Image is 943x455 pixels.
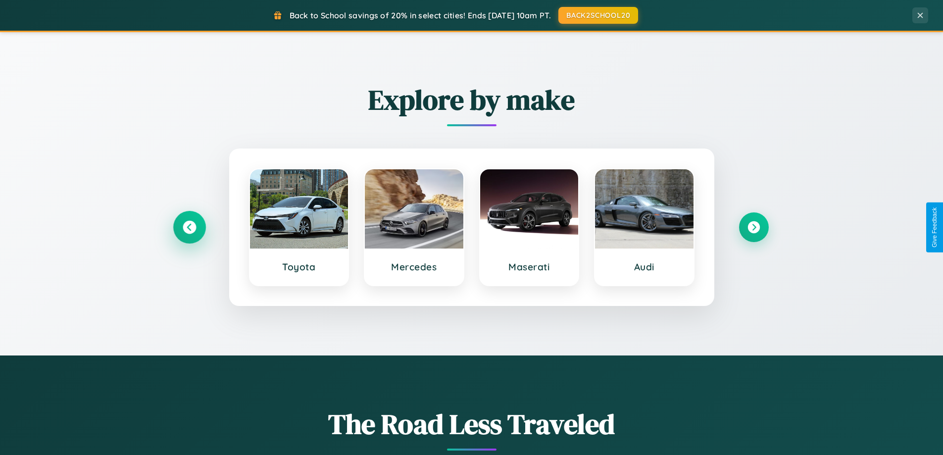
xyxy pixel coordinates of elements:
h1: The Road Less Traveled [175,405,769,443]
div: Give Feedback [931,207,938,248]
h3: Mercedes [375,261,453,273]
h3: Audi [605,261,684,273]
button: BACK2SCHOOL20 [558,7,638,24]
h3: Toyota [260,261,339,273]
span: Back to School savings of 20% in select cities! Ends [DATE] 10am PT. [290,10,551,20]
h3: Maserati [490,261,569,273]
h2: Explore by make [175,81,769,119]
